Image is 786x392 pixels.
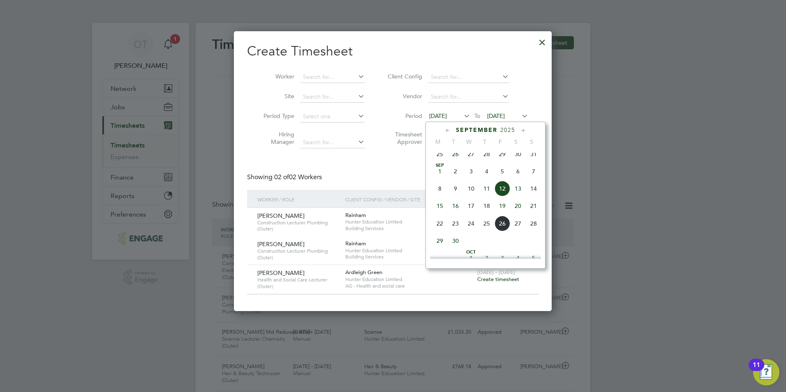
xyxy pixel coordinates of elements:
h2: Create Timesheet [247,43,539,60]
span: AG - Health and social care [345,283,473,289]
label: Hiring Manager [257,131,294,145]
span: 1 [463,250,479,266]
span: 29 [432,233,448,249]
span: 4 [479,164,495,179]
span: 2025 [500,127,515,134]
span: 27 [463,146,479,162]
input: Search for... [300,71,365,83]
div: 11 [753,365,760,376]
span: 29 [495,146,510,162]
span: 5 [526,250,541,266]
span: 23 [448,216,463,231]
span: [DATE] [487,112,505,120]
span: 20 [510,198,526,214]
span: Hunter Education Limited [345,219,473,225]
span: T [446,138,461,145]
span: Building Services [345,254,473,260]
button: Open Resource Center, 11 new notifications [753,359,779,385]
input: Search for... [300,91,365,103]
span: 22 [432,216,448,231]
span: Health and Social Care Lecturer (Outer) [257,277,339,289]
span: 26 [448,146,463,162]
span: 9 [448,181,463,196]
label: Worker [257,73,294,80]
input: Search for... [428,91,509,103]
span: 3 [463,164,479,179]
span: T [477,138,492,145]
div: Worker / Role [255,190,343,209]
span: 30 [510,146,526,162]
span: September [456,127,497,134]
span: 02 of [274,173,289,181]
span: 3 [495,250,510,266]
span: 27 [510,216,526,231]
span: [PERSON_NAME] [257,269,305,277]
span: [DATE] - [DATE] [477,269,515,276]
span: 11 [479,181,495,196]
span: 24 [463,216,479,231]
span: 13 [510,181,526,196]
div: Client Config / Vendor / Site [343,190,475,209]
label: Site [257,92,294,100]
span: Construction Lecturer Plumbing (Outer) [257,248,339,261]
span: 19 [495,198,510,214]
span: Rainham [345,240,366,247]
label: Client Config [385,73,422,80]
span: Rainham [345,212,366,219]
span: 25 [479,216,495,231]
span: M [430,138,446,145]
span: 16 [448,198,463,214]
span: 25 [432,146,448,162]
input: Select one [300,111,365,122]
span: 8 [432,181,448,196]
span: 2 [479,250,495,266]
label: Timesheet Approver [385,131,422,145]
label: Period [385,112,422,120]
span: 2 [448,164,463,179]
span: S [508,138,524,145]
span: 21 [526,198,541,214]
span: S [524,138,539,145]
label: Vendor [385,92,422,100]
span: Create timesheet [477,276,519,283]
span: W [461,138,477,145]
span: [PERSON_NAME] [257,240,305,248]
span: 12 [495,181,510,196]
span: 1 [432,164,448,179]
span: 14 [526,181,541,196]
span: 7 [526,164,541,179]
span: 18 [479,198,495,214]
div: Showing [247,173,324,182]
span: F [492,138,508,145]
input: Search for... [300,137,365,148]
span: 02 Workers [274,173,322,181]
input: Search for... [428,71,509,83]
span: 17 [463,198,479,214]
span: 30 [448,233,463,249]
span: 4 [510,250,526,266]
span: Ardleigh Green [345,269,382,276]
span: Hunter Education Limited [345,276,473,283]
span: Construction Lecturer Plumbing (Outer) [257,219,339,232]
label: Period Type [257,112,294,120]
span: Sep [432,164,448,168]
span: 6 [510,164,526,179]
span: 28 [479,146,495,162]
span: 15 [432,198,448,214]
span: To [472,111,483,121]
span: 31 [526,146,541,162]
span: [DATE] [429,112,447,120]
span: Building Services [345,225,473,232]
span: Oct [463,250,479,254]
span: 10 [463,181,479,196]
span: 5 [495,164,510,179]
span: 26 [495,216,510,231]
span: Hunter Education Limited [345,247,473,254]
span: 28 [526,216,541,231]
span: [PERSON_NAME] [257,212,305,219]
